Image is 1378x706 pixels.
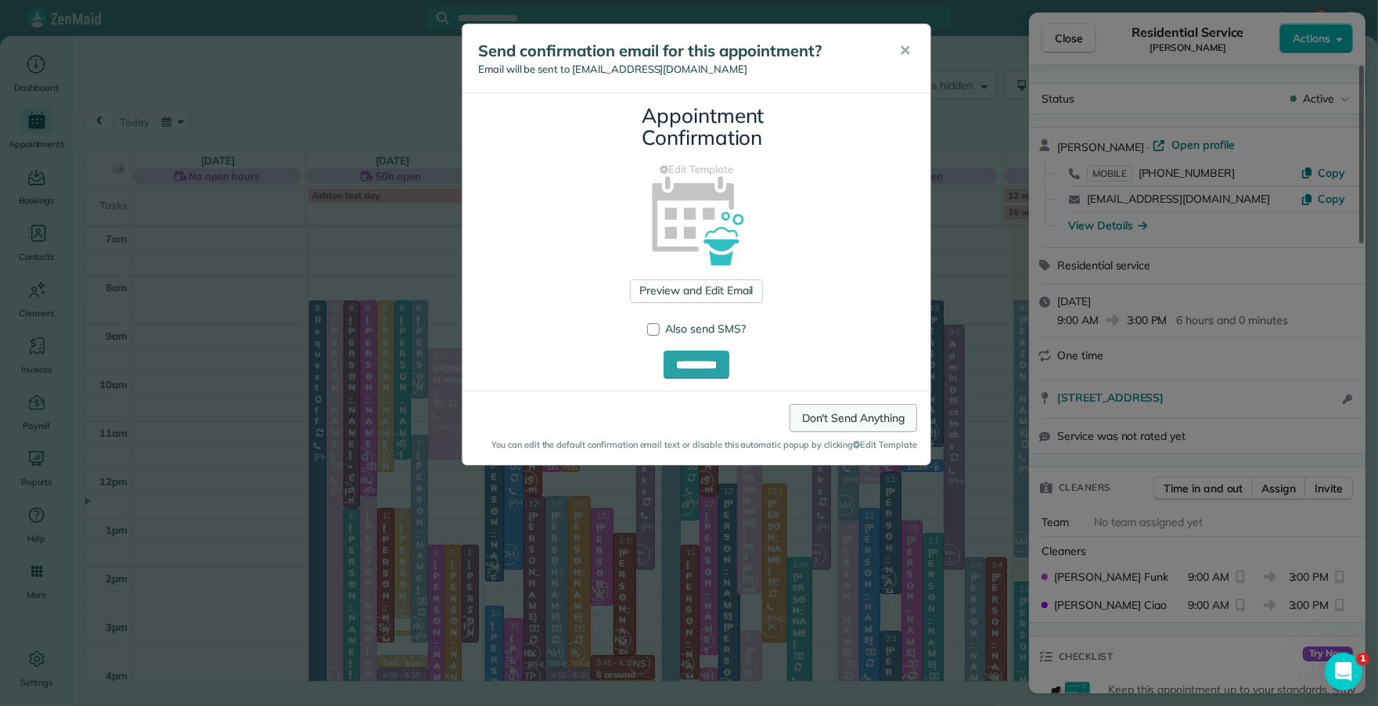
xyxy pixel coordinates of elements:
span: Email will be sent to [EMAIL_ADDRESS][DOMAIN_NAME] [478,63,747,75]
img: appointment_confirmation_icon-141e34405f88b12ade42628e8c248340957700ab75a12ae832a8710e9b578dc5.png [627,149,767,289]
span: 1 [1357,653,1369,665]
a: Edit Template [474,162,919,178]
small: You can edit the default confirmation email text or disable this automatic popup by clicking Edit... [476,438,917,452]
a: Don't Send Anything [790,404,917,432]
span: Also send SMS? [665,322,746,336]
h5: Send confirmation email for this appointment? [478,40,877,62]
h3: Appointment Confirmation [642,105,751,149]
span: ✕ [899,41,911,59]
iframe: Intercom live chat [1325,653,1362,690]
a: Preview and Edit Email [630,279,762,303]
